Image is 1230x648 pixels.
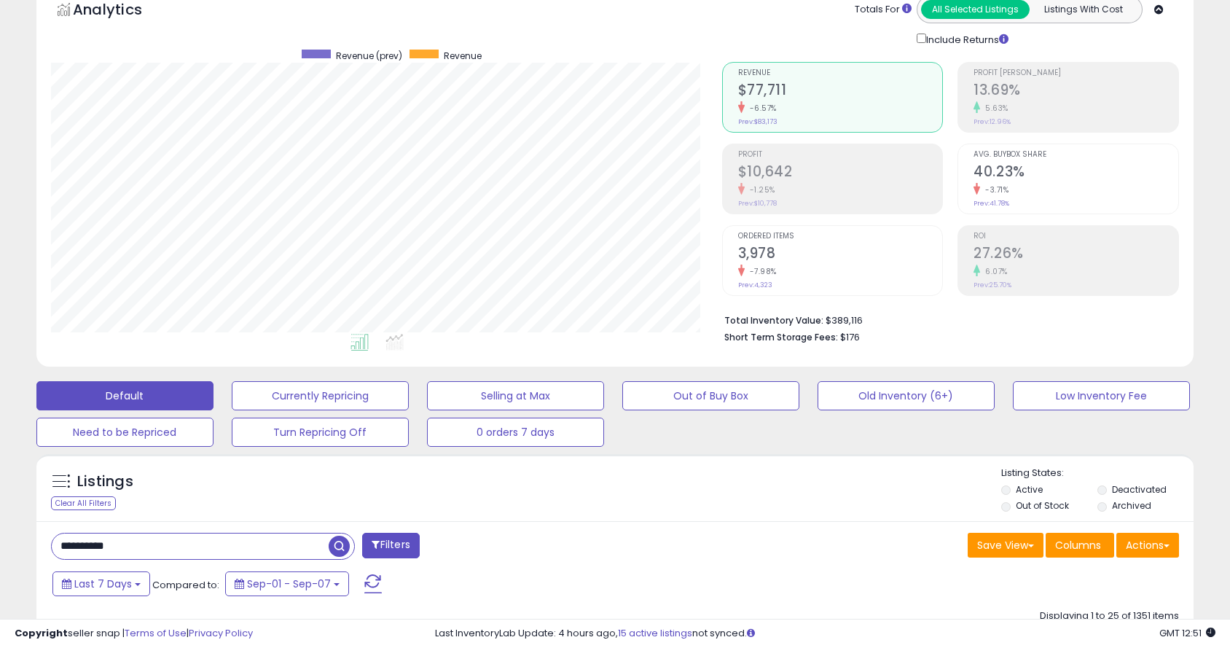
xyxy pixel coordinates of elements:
[974,281,1011,289] small: Prev: 25.70%
[974,245,1178,265] h2: 27.26%
[77,472,133,492] h5: Listings
[906,31,1026,47] div: Include Returns
[1055,538,1101,553] span: Columns
[618,626,692,640] a: 15 active listings
[974,163,1178,183] h2: 40.23%
[36,418,214,447] button: Need to be Repriced
[15,626,68,640] strong: Copyright
[974,151,1178,159] span: Avg. Buybox Share
[189,626,253,640] a: Privacy Policy
[738,163,943,183] h2: $10,642
[974,199,1009,208] small: Prev: 41.78%
[1016,483,1043,496] label: Active
[362,533,419,558] button: Filters
[818,381,995,410] button: Old Inventory (6+)
[738,199,777,208] small: Prev: $10,778
[1159,626,1215,640] span: 2025-09-15 12:51 GMT
[855,3,912,17] div: Totals For
[974,69,1178,77] span: Profit [PERSON_NAME]
[745,103,777,114] small: -6.57%
[74,577,132,591] span: Last 7 Days
[1001,467,1194,480] p: Listing States:
[738,281,772,289] small: Prev: 4,323
[125,626,187,640] a: Terms of Use
[51,496,116,510] div: Clear All Filters
[435,627,1215,641] div: Last InventoryLab Update: 4 hours ago, not synced.
[427,381,604,410] button: Selling at Max
[52,571,150,596] button: Last 7 Days
[1016,499,1069,512] label: Out of Stock
[738,233,943,241] span: Ordered Items
[247,577,331,591] span: Sep-01 - Sep-07
[622,381,799,410] button: Out of Buy Box
[724,311,1169,328] li: $389,116
[974,82,1178,101] h2: 13.69%
[152,578,219,592] span: Compared to:
[1116,533,1179,558] button: Actions
[745,184,775,195] small: -1.25%
[1013,381,1190,410] button: Low Inventory Fee
[36,381,214,410] button: Default
[974,117,1011,126] small: Prev: 12.96%
[980,266,1008,277] small: 6.07%
[336,50,402,62] span: Revenue (prev)
[840,330,860,344] span: $176
[738,151,943,159] span: Profit
[1040,609,1179,623] div: Displaying 1 to 25 of 1351 items
[738,117,777,126] small: Prev: $83,173
[232,381,409,410] button: Currently Repricing
[738,69,943,77] span: Revenue
[1112,483,1167,496] label: Deactivated
[1112,499,1151,512] label: Archived
[738,245,943,265] h2: 3,978
[980,103,1008,114] small: 5.63%
[15,627,253,641] div: seller snap | |
[724,314,823,327] b: Total Inventory Value:
[980,184,1008,195] small: -3.71%
[232,418,409,447] button: Turn Repricing Off
[427,418,604,447] button: 0 orders 7 days
[745,266,777,277] small: -7.98%
[444,50,482,62] span: Revenue
[225,571,349,596] button: Sep-01 - Sep-07
[974,233,1178,241] span: ROI
[1046,533,1114,558] button: Columns
[738,82,943,101] h2: $77,711
[724,331,838,343] b: Short Term Storage Fees:
[968,533,1043,558] button: Save View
